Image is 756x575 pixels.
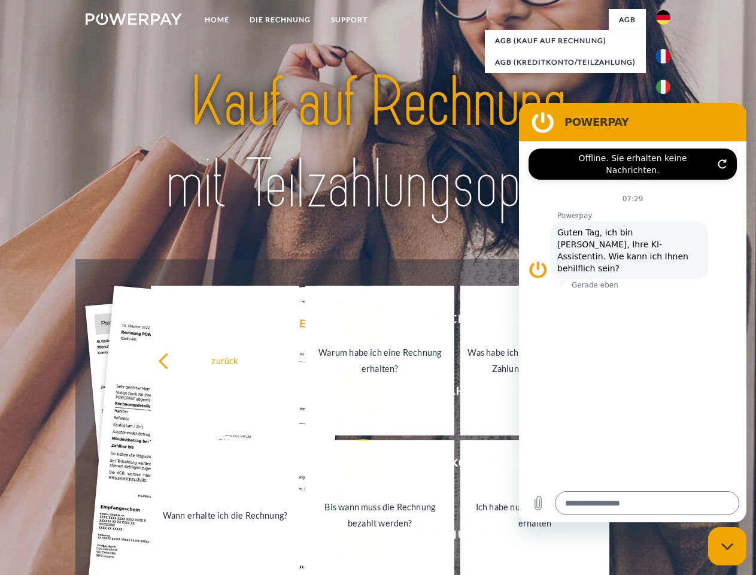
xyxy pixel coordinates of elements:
[519,103,746,522] iframe: Messaging-Fenster
[467,344,602,377] div: Was habe ich noch offen, ist meine Zahlung eingegangen?
[467,499,602,531] div: Ich habe nur eine Teillieferung erhalten
[708,527,746,565] iframe: Schaltfläche zum Öffnen des Messaging-Fensters; Konversation läuft
[609,9,646,31] a: agb
[321,9,378,31] a: SUPPORT
[114,57,642,229] img: title-powerpay_de.svg
[312,499,447,531] div: Bis wann muss die Rechnung bezahlt werden?
[195,9,239,31] a: Home
[656,10,670,25] img: de
[485,30,646,52] a: AGB (Kauf auf Rechnung)
[656,49,670,63] img: fr
[656,80,670,94] img: it
[460,286,609,435] a: Was habe ich noch offen, ist meine Zahlung eingegangen?
[86,13,182,25] img: logo-powerpay-white.svg
[158,352,293,368] div: zurück
[485,52,646,73] a: AGB (Kreditkonto/Teilzahlung)
[158,507,293,523] div: Wann erhalte ich die Rechnung?
[239,9,321,31] a: DIE RECHNUNG
[312,344,447,377] div: Warum habe ich eine Rechnung erhalten?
